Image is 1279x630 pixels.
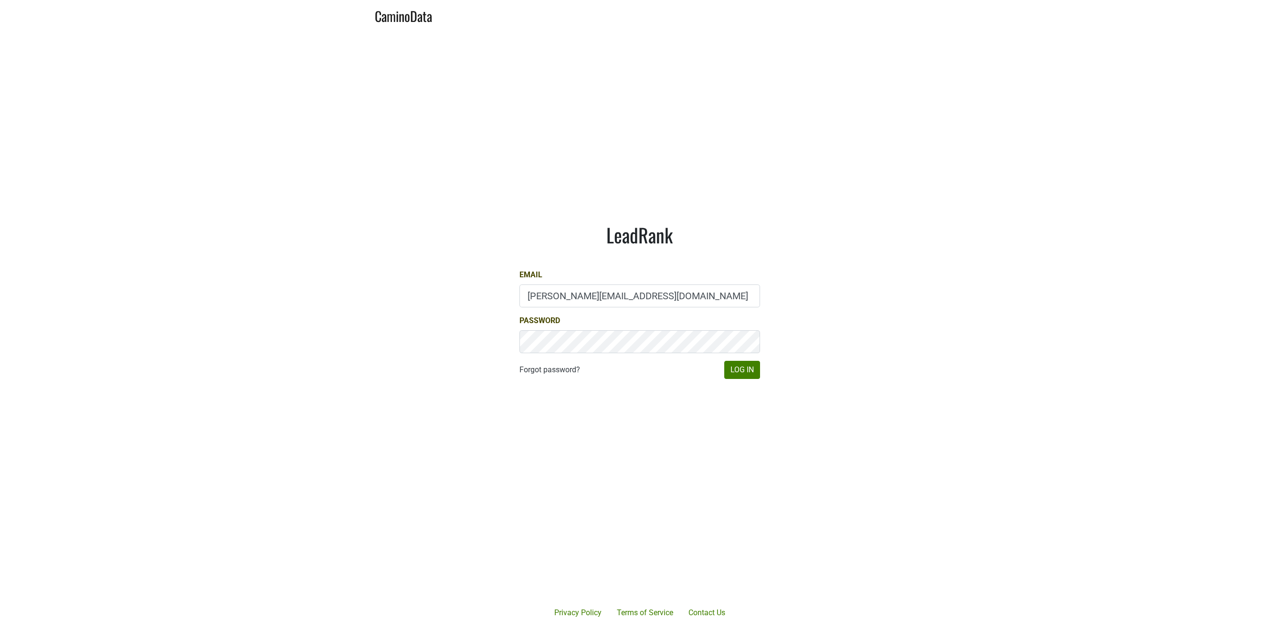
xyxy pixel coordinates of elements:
a: Forgot password? [519,364,580,376]
label: Password [519,315,560,326]
label: Email [519,269,542,281]
a: Contact Us [681,603,733,622]
h1: LeadRank [519,223,760,246]
a: Terms of Service [609,603,681,622]
a: Privacy Policy [547,603,609,622]
button: Log In [724,361,760,379]
a: CaminoData [375,4,432,26]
